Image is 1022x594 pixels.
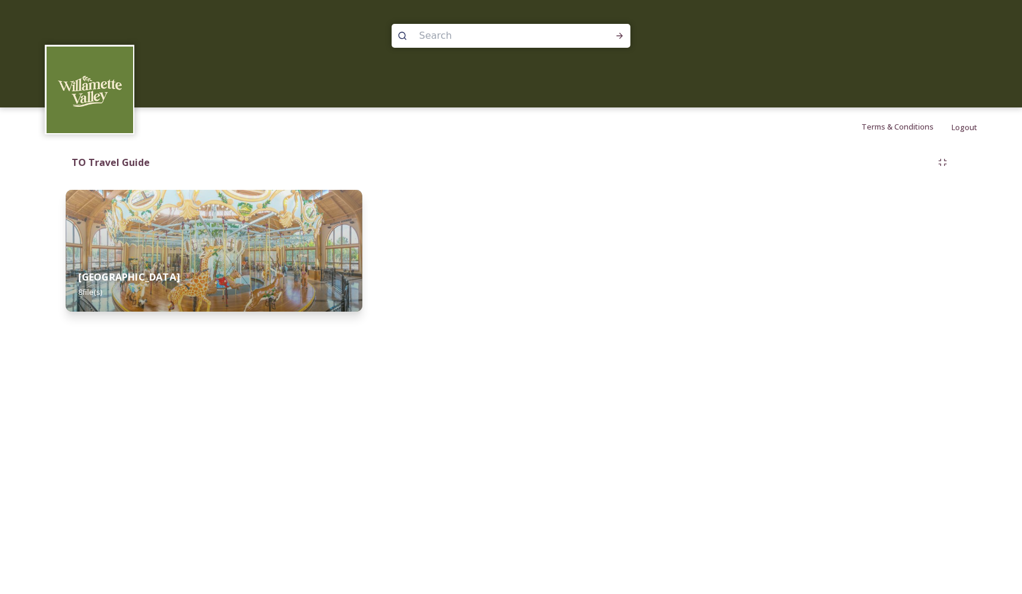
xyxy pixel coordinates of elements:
[78,270,180,284] strong: [GEOGRAPHIC_DATA]
[78,287,103,297] span: 8 file(s)
[413,23,577,49] input: Search
[861,119,952,134] a: Terms & Conditions
[72,156,150,169] strong: TO Travel Guide
[66,190,362,312] img: f125a1c7-09ef-4635-995e-9960aef885f2.jpg
[47,47,133,133] img: images.png
[861,121,934,132] span: Terms & Conditions
[952,122,977,133] span: Logout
